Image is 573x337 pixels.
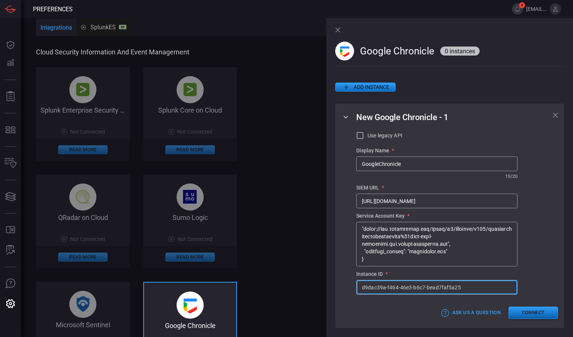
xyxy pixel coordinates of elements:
div: 15 / 20 [505,173,517,179]
img: google_chronicle-BEvpeoLq.png [335,42,354,60]
button: Detections [1,54,19,72]
button: Dashboard [1,36,19,54]
span: Cloud Security Information and Event Management [36,48,331,56]
button: Ask Us A Question [1,275,19,293]
button: Preferences [1,295,19,313]
span: New Google Chronicle - 1 [356,113,448,122]
div: SIEM URL [356,185,517,191]
button: Connect [508,307,558,319]
button: Reports [1,87,19,105]
button: Ask Us a Question [440,307,502,319]
span: 0 [445,48,448,55]
span: Use legacy API [367,132,402,140]
button: ALERT ANALYSIS [1,241,19,259]
div: Display Name [356,147,517,153]
button: SplunkESSP [76,18,131,36]
textarea: { "lore": "ipsumdo_sitamet", "consect_ad": "elit-sedd-eiusmodte", "incidid_utl_et": "d1mag055a47e... [362,226,512,263]
button: 4 [512,3,523,15]
span: 4 [519,2,525,8]
button: Integrations [36,19,76,37]
input: https://your-region-chronicle.googleapis.com/ [357,194,517,208]
span: Preferences [33,6,73,13]
button: Rule Catalog [1,221,19,239]
button: ADD INSTANCE [335,83,396,92]
span: instances [450,48,475,55]
button: Cards [1,188,19,206]
div: Service account key [356,213,517,219]
div: Instance ID [356,271,517,277]
span: Google Chronicle [360,45,434,57]
div: SP [119,25,126,29]
button: MITRE - Detection Posture [1,121,19,139]
div: SplunkES [81,24,126,31]
button: Inventory [1,154,19,172]
div: Google Chronicle [144,322,236,329]
img: google_chronicle-BEvpeoLq.png [177,292,204,319]
span: [EMAIL_ADDRESS][DOMAIN_NAME] [526,6,547,12]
